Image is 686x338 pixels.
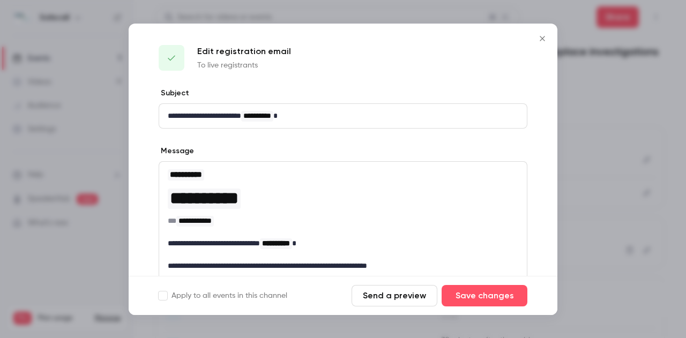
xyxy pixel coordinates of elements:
[159,88,189,99] label: Subject
[159,104,527,128] div: editor
[159,290,287,301] label: Apply to all events in this channel
[442,285,527,306] button: Save changes
[532,28,553,49] button: Close
[197,60,291,71] p: To live registrants
[352,285,437,306] button: Send a preview
[197,45,291,58] p: Edit registration email
[159,146,194,156] label: Message
[159,162,527,300] div: editor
